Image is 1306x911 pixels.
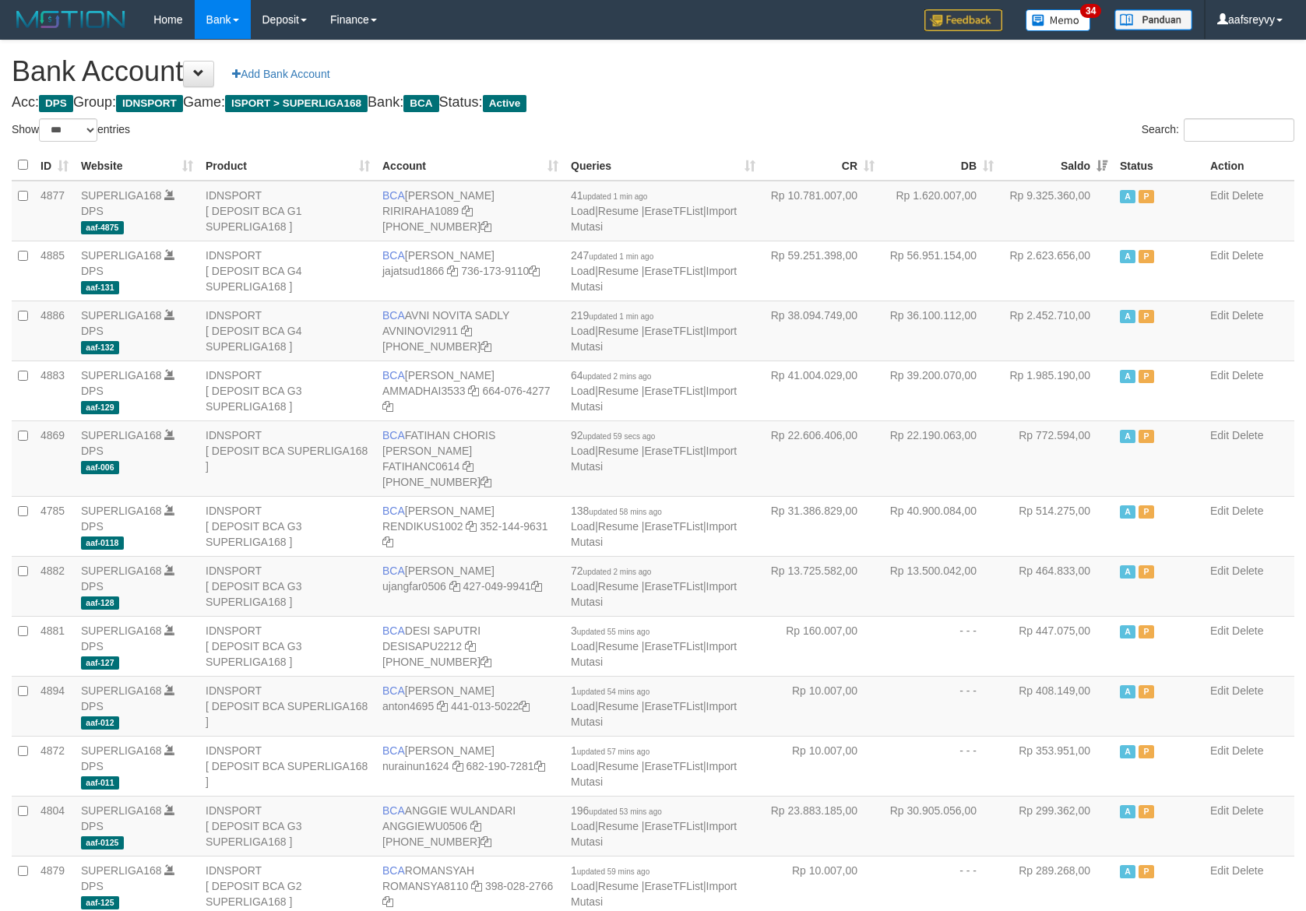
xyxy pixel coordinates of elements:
[81,221,124,234] span: aaf-4875
[81,536,124,550] span: aaf-0118
[1232,309,1263,322] a: Delete
[199,736,376,796] td: IDNSPORT [ DEPOSIT BCA SUPERLIGA168 ]
[483,95,527,112] span: Active
[571,760,595,772] a: Load
[222,61,340,87] a: Add Bank Account
[199,420,376,496] td: IDNSPORT [ DEPOSIT BCA SUPERLIGA168 ]
[1139,625,1154,638] span: Paused
[39,118,97,142] select: Showentries
[1232,189,1263,202] a: Delete
[382,385,466,397] a: AMMADHAI3533
[571,700,595,712] a: Load
[81,656,119,670] span: aaf-127
[81,281,119,294] span: aaf-131
[598,880,639,892] a: Resume
[571,804,737,848] span: | | |
[382,684,405,697] span: BCA
[382,895,393,908] a: Copy 3980282766 to clipboard
[382,205,459,217] a: RIRIRAHA1089
[1232,804,1263,817] a: Delete
[571,580,595,593] a: Load
[571,565,651,577] span: 72
[644,880,702,892] a: EraseTFList
[34,181,75,241] td: 4877
[1120,250,1135,263] span: Active
[1120,370,1135,383] span: Active
[571,369,651,382] span: 64
[571,189,737,233] span: | | |
[81,461,119,474] span: aaf-006
[382,429,405,441] span: BCA
[81,716,119,730] span: aaf-012
[81,684,162,697] a: SUPERLIGA168
[583,432,656,441] span: updated 59 secs ago
[81,189,162,202] a: SUPERLIGA168
[571,205,595,217] a: Load
[34,676,75,736] td: 4894
[1232,744,1263,757] a: Delete
[382,760,449,772] a: nurainun1624
[34,496,75,556] td: 4785
[598,325,639,337] a: Resume
[881,676,1000,736] td: - - -
[571,309,653,322] span: 219
[1210,684,1229,697] a: Edit
[571,880,737,908] a: Import Mutasi
[463,460,473,473] a: Copy FATIHANC0614 to clipboard
[1139,250,1154,263] span: Paused
[199,361,376,420] td: IDNSPORT [ DEPOSIT BCA G3 SUPERLIGA168 ]
[1120,430,1135,443] span: Active
[75,150,199,181] th: Website: activate to sort column ascending
[382,460,459,473] a: FATIHANC0614
[1210,189,1229,202] a: Edit
[1210,804,1229,817] a: Edit
[81,249,162,262] a: SUPERLIGA168
[199,676,376,736] td: IDNSPORT [ DEPOSIT BCA SUPERLIGA168 ]
[571,744,649,757] span: 1
[1000,676,1114,736] td: Rp 408.149,00
[199,301,376,361] td: IDNSPORT [ DEPOSIT BCA G4 SUPERLIGA168 ]
[571,640,737,668] a: Import Mutasi
[376,361,565,420] td: [PERSON_NAME] 664-076-4277
[199,241,376,301] td: IDNSPORT [ DEPOSIT BCA G4 SUPERLIGA168 ]
[519,700,530,712] a: Copy 4410135022 to clipboard
[1000,150,1114,181] th: Saldo: activate to sort column ascending
[577,688,649,696] span: updated 54 mins ago
[571,700,737,728] a: Import Mutasi
[199,496,376,556] td: IDNSPORT [ DEPOSIT BCA G3 SUPERLIGA168 ]
[589,252,653,261] span: updated 1 min ago
[571,760,737,788] a: Import Mutasi
[382,520,463,533] a: RENDIKUS1002
[534,760,545,772] a: Copy 6821907281 to clipboard
[1000,616,1114,676] td: Rp 447.075,00
[1120,685,1135,698] span: Active
[1210,309,1229,322] a: Edit
[1139,370,1154,383] span: Paused
[644,205,702,217] a: EraseTFList
[75,361,199,420] td: DPS
[589,312,653,321] span: updated 1 min ago
[481,220,491,233] a: Copy 4062281611 to clipboard
[382,580,446,593] a: ujangfar0506
[1026,9,1091,31] img: Button%20Memo.svg
[1120,625,1135,638] span: Active
[481,656,491,668] a: Copy 4062280453 to clipboard
[382,265,444,277] a: jajatsud1866
[1232,249,1263,262] a: Delete
[571,880,595,892] a: Load
[34,420,75,496] td: 4869
[468,385,479,397] a: Copy AMMADHAI3533 to clipboard
[465,640,476,652] a: Copy DESISAPU2212 to clipboard
[382,880,468,892] a: ROMANSYA8110
[565,150,762,181] th: Queries: activate to sort column ascending
[571,640,595,652] a: Load
[382,804,405,817] span: BCA
[571,325,595,337] a: Load
[1000,241,1114,301] td: Rp 2.623.656,00
[1114,150,1204,181] th: Status
[81,744,162,757] a: SUPERLIGA168
[1210,864,1229,877] a: Edit
[199,616,376,676] td: IDNSPORT [ DEPOSIT BCA G3 SUPERLIGA168 ]
[762,241,881,301] td: Rp 59.251.398,00
[1000,556,1114,616] td: Rp 464.833,00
